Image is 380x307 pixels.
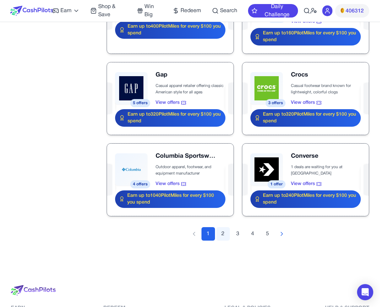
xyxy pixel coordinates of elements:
[144,3,162,19] span: Win Big
[90,3,126,19] a: Shop & Save
[248,4,298,18] button: Daily Challenge
[98,3,126,19] span: Shop & Save
[212,7,237,15] a: Search
[52,7,80,15] a: Earn
[231,227,245,241] button: 3
[188,228,200,240] button: Previous page
[357,284,373,300] div: Open Intercom Messenger
[137,3,162,19] a: Win Big
[261,227,274,241] button: 5
[335,4,369,18] button: PMs406312
[276,228,288,240] button: Next page
[201,227,215,241] button: 1
[346,7,364,15] span: 406312
[10,6,53,16] img: CashPilots Logo
[60,7,72,15] span: Earn
[181,7,201,15] span: Redeem
[220,7,237,15] span: Search
[216,227,230,241] button: 2
[172,7,201,15] a: Redeem
[341,8,344,13] img: PMs
[246,227,260,241] button: 4
[11,285,56,296] img: logo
